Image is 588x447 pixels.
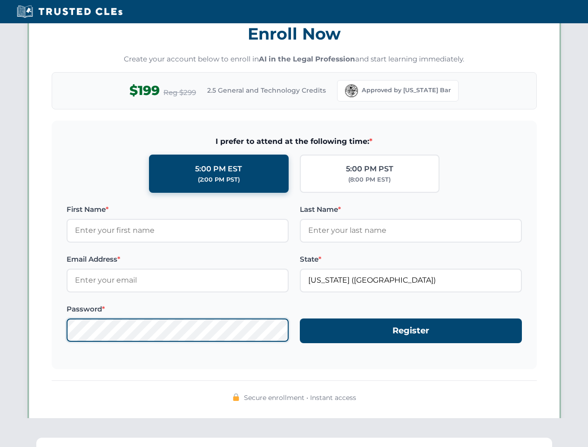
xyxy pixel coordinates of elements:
[67,304,289,315] label: Password
[195,163,242,175] div: 5:00 PM EST
[163,87,196,98] span: Reg $299
[198,175,240,184] div: (2:00 PM PST)
[244,393,356,403] span: Secure enrollment • Instant access
[67,254,289,265] label: Email Address
[67,269,289,292] input: Enter your email
[259,54,355,63] strong: AI in the Legal Profession
[300,318,522,343] button: Register
[348,175,391,184] div: (8:00 PM EST)
[346,163,393,175] div: 5:00 PM PST
[300,219,522,242] input: Enter your last name
[129,80,160,101] span: $199
[207,85,326,95] span: 2.5 General and Technology Credits
[52,19,537,48] h3: Enroll Now
[67,204,289,215] label: First Name
[362,86,451,95] span: Approved by [US_STATE] Bar
[300,204,522,215] label: Last Name
[14,5,125,19] img: Trusted CLEs
[52,54,537,65] p: Create your account below to enroll in and start learning immediately.
[300,269,522,292] input: Florida (FL)
[67,219,289,242] input: Enter your first name
[300,254,522,265] label: State
[345,84,358,97] img: Florida Bar
[67,135,522,148] span: I prefer to attend at the following time:
[232,393,240,401] img: 🔒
